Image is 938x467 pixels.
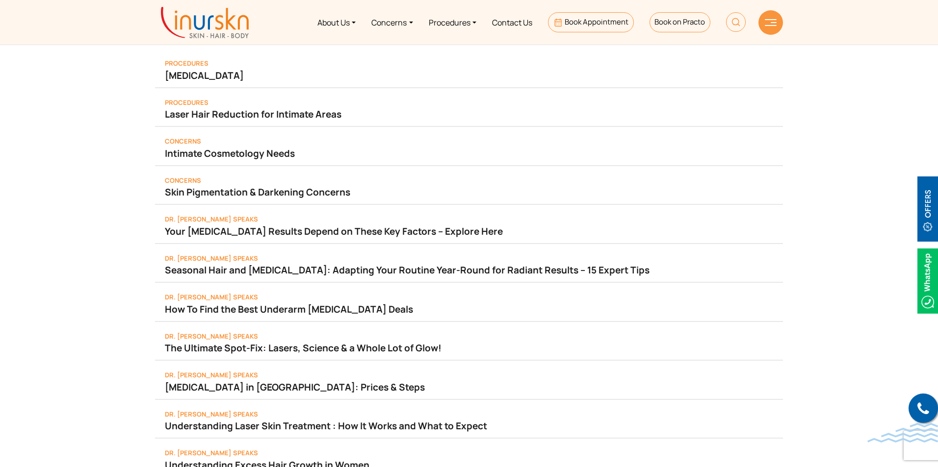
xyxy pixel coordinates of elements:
img: offerBt [917,176,938,242]
a: How To Find the Best Underarm [MEDICAL_DATA] Deals [165,302,773,316]
span: Dr. [PERSON_NAME] Speaks [165,410,258,418]
a: Concerns [364,4,420,41]
a: Skin Pigmentation & Darkening Concerns [165,185,773,199]
a: The Ultimate Spot-Fix: Lasers, Science & a Whole Lot of Glow! [165,341,773,355]
img: inurskn-logo [161,7,249,38]
a: Book on Practo [650,12,710,32]
span: Book on Practo [654,17,705,27]
span: Dr. [PERSON_NAME] Speaks [165,254,258,263]
span: Concerns [165,137,201,146]
a: Your [MEDICAL_DATA] Results Depend on These Key Factors – Explore Here [165,224,773,238]
img: Whatsappicon [917,248,938,314]
a: Seasonal Hair and [MEDICAL_DATA]: Adapting Your Routine Year-Round for Radiant Results – 15 Exper... [165,263,773,277]
a: Contact Us [484,4,540,41]
span: Dr. [PERSON_NAME] Speaks [165,448,258,457]
a: About Us [310,4,364,41]
a: [MEDICAL_DATA] [165,69,773,82]
a: Laser Hair Reduction for Intimate Areas [165,107,773,121]
span: Dr. [PERSON_NAME] Speaks [165,332,258,341]
span: Dr. [PERSON_NAME] Speaks [165,215,258,223]
a: Intimate Cosmetology Needs [165,147,773,160]
a: [MEDICAL_DATA] in [GEOGRAPHIC_DATA]: Prices & Steps [165,380,773,394]
span: Procedures [165,98,208,107]
span: Dr. [PERSON_NAME] Speaks [165,293,258,301]
img: HeaderSearch [726,12,746,32]
span: Concerns [165,176,201,185]
span: Book Appointment [565,17,628,27]
a: Whatsappicon [917,274,938,285]
a: Book Appointment [548,12,634,32]
img: hamLine.svg [765,19,777,26]
span: Procedures [165,59,208,68]
span: Dr. [PERSON_NAME] Speaks [165,370,258,379]
a: Procedures [421,4,484,41]
a: Understanding Laser Skin Treatment : How It Works and What to Expect [165,419,773,433]
img: bluewave [867,423,938,442]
